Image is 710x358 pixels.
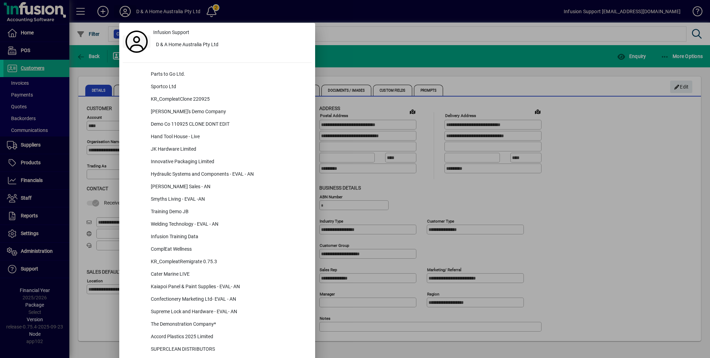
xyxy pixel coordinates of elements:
div: Cater Marine LIVE [145,268,312,281]
a: Profile [123,35,150,48]
div: The Demonstration Company* [145,318,312,331]
div: Welding Technology - EVAL - AN [145,218,312,231]
div: Hydraulic Systems and Components - EVAL - AN [145,168,312,181]
button: Welding Technology - EVAL - AN [123,218,312,231]
div: ComplEat Wellness [145,243,312,256]
button: ComplEat Wellness [123,243,312,256]
div: SUPERCLEAN DISTRIBUTORS [145,343,312,356]
div: Parts to Go Ltd. [145,68,312,81]
button: SUPERCLEAN DISTRIBUTORS [123,343,312,356]
button: KR_CompleatClone 220925 [123,93,312,106]
button: Supreme Lock and Hardware - EVAL- AN [123,306,312,318]
button: [PERSON_NAME] Sales - AN [123,181,312,193]
button: KR_CompleatRemigrate 0.75.3 [123,256,312,268]
button: Parts to Go Ltd. [123,68,312,81]
button: Smyths Living - EVAL -AN [123,193,312,206]
button: Sportco Ltd [123,81,312,93]
div: Innovative Packaging Limited [145,156,312,168]
div: Smyths Living - EVAL -AN [145,193,312,206]
button: The Demonstration Company* [123,318,312,331]
button: Innovative Packaging Limited [123,156,312,168]
button: Hydraulic Systems and Components - EVAL - AN [123,168,312,181]
div: Sportco Ltd [145,81,312,93]
button: Accord Plastics 2025 Limited [123,331,312,343]
div: [PERSON_NAME] Sales - AN [145,181,312,193]
div: Accord Plastics 2025 Limited [145,331,312,343]
div: Demo Co 110925 CLONE DONT EDIT [145,118,312,131]
button: D & A Home Australia Pty Ltd [150,39,312,51]
div: Training Demo JB [145,206,312,218]
div: Infusion Training Data [145,231,312,243]
div: Supreme Lock and Hardware - EVAL- AN [145,306,312,318]
div: Kaiapoi Panel & Paint Supplies - EVAL- AN [145,281,312,293]
button: [PERSON_NAME]'s Demo Company [123,106,312,118]
button: Training Demo JB [123,206,312,218]
button: Cater Marine LIVE [123,268,312,281]
button: Infusion Training Data [123,231,312,243]
button: JK Hardware Limited [123,143,312,156]
button: Hand Tool House - Live [123,131,312,143]
a: Infusion Support [150,26,312,39]
button: Confectionery Marketing Ltd- EVAL - AN [123,293,312,306]
button: Kaiapoi Panel & Paint Supplies - EVAL- AN [123,281,312,293]
div: [PERSON_NAME]'s Demo Company [145,106,312,118]
div: JK Hardware Limited [145,143,312,156]
div: Hand Tool House - Live [145,131,312,143]
div: KR_CompleatRemigrate 0.75.3 [145,256,312,268]
button: Demo Co 110925 CLONE DONT EDIT [123,118,312,131]
div: KR_CompleatClone 220925 [145,93,312,106]
div: Confectionery Marketing Ltd- EVAL - AN [145,293,312,306]
span: Infusion Support [153,29,189,36]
